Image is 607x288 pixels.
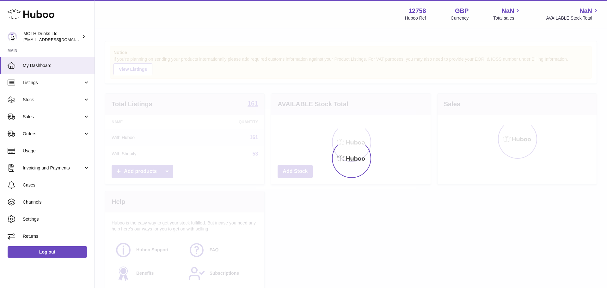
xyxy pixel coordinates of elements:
[8,32,17,41] img: internalAdmin-12758@internal.huboo.com
[23,37,93,42] span: [EMAIL_ADDRESS][DOMAIN_NAME]
[23,182,90,188] span: Cases
[23,31,80,43] div: MOTH Drinks Ltd
[23,216,90,222] span: Settings
[23,131,83,137] span: Orders
[451,15,469,21] div: Currency
[455,7,469,15] strong: GBP
[23,97,83,103] span: Stock
[23,148,90,154] span: Usage
[493,15,521,21] span: Total sales
[23,114,83,120] span: Sales
[408,7,426,15] strong: 12758
[493,7,521,21] a: NaN Total sales
[546,15,599,21] span: AVAILABLE Stock Total
[405,15,426,21] div: Huboo Ref
[23,165,83,171] span: Invoicing and Payments
[546,7,599,21] a: NaN AVAILABLE Stock Total
[23,80,83,86] span: Listings
[23,233,90,239] span: Returns
[501,7,514,15] span: NaN
[579,7,592,15] span: NaN
[23,199,90,205] span: Channels
[8,246,87,258] a: Log out
[23,63,90,69] span: My Dashboard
